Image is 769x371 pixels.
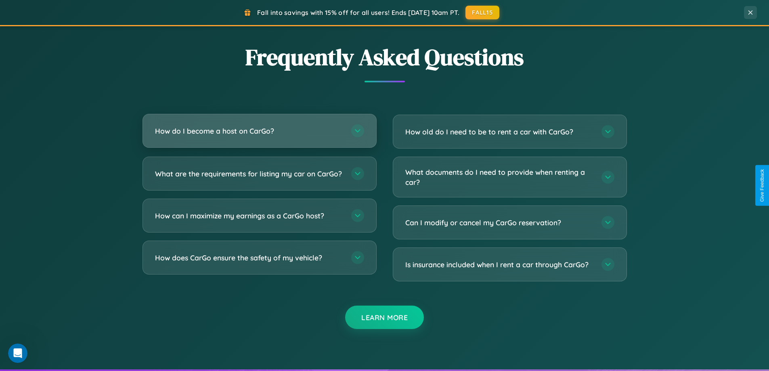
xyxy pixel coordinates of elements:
h3: What are the requirements for listing my car on CarGo? [155,169,343,179]
span: Fall into savings with 15% off for all users! Ends [DATE] 10am PT. [257,8,459,17]
button: FALL15 [465,6,499,19]
div: Give Feedback [759,169,765,202]
h3: How does CarGo ensure the safety of my vehicle? [155,253,343,263]
h2: Frequently Asked Questions [142,42,627,73]
h3: How old do I need to be to rent a car with CarGo? [405,127,593,137]
button: Learn More [345,306,424,329]
h3: What documents do I need to provide when renting a car? [405,167,593,187]
h3: Can I modify or cancel my CarGo reservation? [405,218,593,228]
iframe: Intercom live chat [8,344,27,363]
h3: How can I maximize my earnings as a CarGo host? [155,211,343,221]
h3: Is insurance included when I rent a car through CarGo? [405,260,593,270]
h3: How do I become a host on CarGo? [155,126,343,136]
